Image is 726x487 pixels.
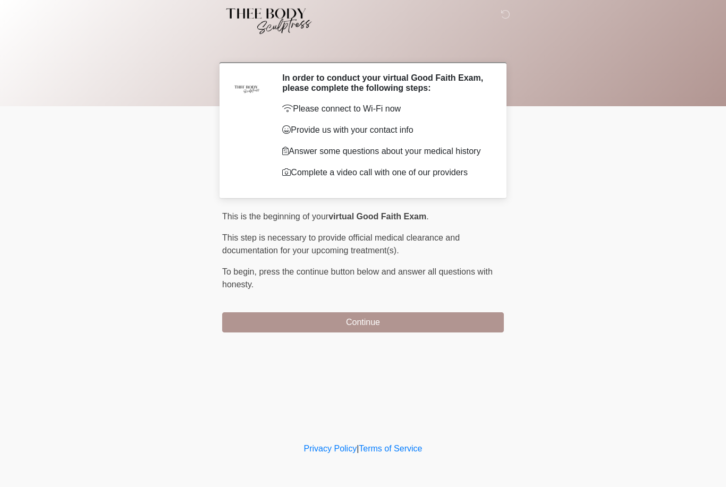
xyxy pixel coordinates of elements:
[282,124,488,136] p: Provide us with your contact info
[282,73,488,93] h2: In order to conduct your virtual Good Faith Exam, please complete the following steps:
[426,212,428,221] span: .
[222,267,259,276] span: To begin,
[357,444,359,453] a: |
[282,145,488,158] p: Answer some questions about your medical history
[230,73,262,105] img: Agent Avatar
[222,233,460,255] span: This step is necessary to provide official medical clearance and documentation for your upcoming ...
[282,166,488,179] p: Complete a video call with one of our providers
[304,444,357,453] a: Privacy Policy
[222,312,504,332] button: Continue
[282,102,488,115] p: Please connect to Wi-Fi now
[222,212,328,221] span: This is the beginning of your
[222,267,493,289] span: press the continue button below and answer all questions with honesty.
[212,8,320,35] img: Thee Body Sculptress Logo
[328,212,426,221] strong: virtual Good Faith Exam
[214,38,512,58] h1: ‎ ‎ ‎ ‎
[359,444,422,453] a: Terms of Service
